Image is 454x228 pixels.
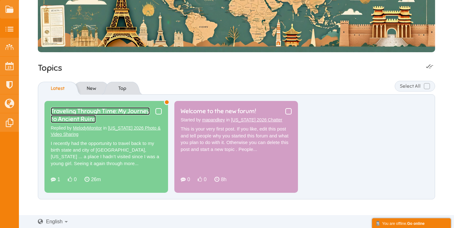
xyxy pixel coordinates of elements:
[231,117,282,122] a: [US_STATE] 2026 Chatter
[74,177,77,182] span: 0
[73,125,102,131] a: MelodyMonitor
[38,82,71,95] a: Latest
[214,177,227,182] time: 8h
[38,62,62,73] a: Topics
[112,82,132,95] a: Top
[84,177,101,182] time: 26m
[181,107,256,115] a: Welcome to the new forum!
[202,117,225,122] a: mapandkey
[51,107,150,123] a: Traveling Through Time: My Journey to Ancient Ruins
[407,221,424,226] strong: Go online
[187,177,190,182] span: 0
[204,177,207,182] span: 0
[375,220,448,226] div: You are offline.
[80,82,102,95] a: New
[46,219,62,224] span: English
[57,177,60,182] span: 1
[51,125,160,137] a: [US_STATE] 2026 Photo & Video Sharing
